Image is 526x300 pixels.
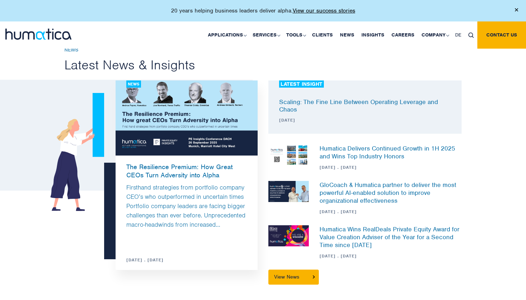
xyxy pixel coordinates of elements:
a: Tools [283,21,308,49]
span: [DATE] . [DATE] [320,209,462,215]
span: [DATE] . [DATE] [320,164,462,170]
a: Company [418,21,452,49]
img: News [268,181,309,202]
span: DE [455,32,461,38]
h2: Latest News & Insights [64,57,462,73]
span: [DATE] . [DATE] [320,253,462,259]
a: Clients [308,21,336,49]
a: The Resilience Premium: How Great CEOs Turn Adversity into Alpha [116,156,258,179]
img: arrowicon [313,275,315,279]
a: News [336,21,358,49]
h6: News [64,47,462,53]
a: Applications [204,21,249,49]
a: Scaling: The Fine Line Between Operating Leverage and Chaos [279,98,438,114]
a: DE [452,21,465,49]
a: View News [268,270,319,285]
span: [DATE] . [DATE] [116,257,164,263]
a: Services [249,21,283,49]
img: search_icon [468,33,474,38]
img: logo [5,29,72,40]
a: Insights [358,21,388,49]
img: News [268,144,309,166]
div: LATEST INSIGHT [279,80,324,88]
a: Humatica Wins RealDeals Private Equity Award for Value Creation Adviser of the Year for a Second ... [320,225,459,249]
p: 20 years helping business leaders deliver alpha. [171,7,355,14]
div: News [126,80,141,88]
a: GloCoach & Humatica partner to deliver the most powerful AI-enabled solution to improve organizat... [320,181,456,205]
a: View our success stories [293,7,355,14]
span: [DATE] [279,117,440,123]
a: Firsthand strategies from portfolio company CEO’s who outperformed in uncertain times Portfolio c... [126,183,245,228]
a: Contact us [477,21,526,49]
a: Careers [388,21,418,49]
img: newsgirl [50,93,104,211]
img: News [268,225,309,246]
a: Humatica Delivers Continued Growth in 1H 2025 and Wins Top Industry Honors [320,144,455,160]
img: blog1 [116,80,258,156]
